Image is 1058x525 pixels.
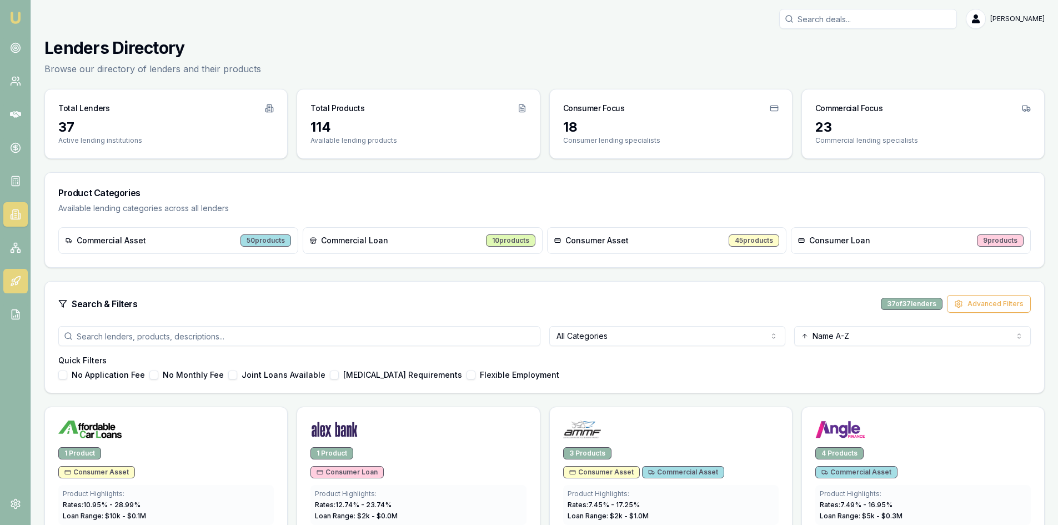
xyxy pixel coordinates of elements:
img: Alex Bank logo [310,421,358,438]
label: Flexible Employment [480,371,559,379]
p: Available lending categories across all lenders [58,203,1031,214]
label: Joint Loans Available [242,371,325,379]
span: Loan Range: $ 2 k - $ 1.0 M [568,512,649,520]
span: Rates: 7.49 % - 16.95 % [820,501,892,509]
input: Search deals [779,9,957,29]
div: Product Highlights: [820,489,1026,498]
span: Consumer Asset [565,235,629,246]
label: [MEDICAL_DATA] Requirements [343,371,462,379]
img: AMMF logo [563,421,601,438]
div: 23 [815,118,1031,136]
div: 50 products [240,234,291,247]
span: Commercial Asset [77,235,146,246]
h3: Commercial Focus [815,103,882,114]
span: Commercial Asset [821,468,891,477]
span: Rates: 12.74 % - 23.74 % [315,501,392,509]
input: Search lenders, products, descriptions... [58,326,540,346]
img: Affordable Car Loans logo [58,421,122,438]
div: 9 products [977,234,1024,247]
div: 10 products [486,234,535,247]
div: 114 [310,118,526,136]
p: Available lending products [310,136,526,145]
label: No Monthly Fee [163,371,224,379]
div: 1 Product [310,447,353,459]
span: Consumer Loan [317,468,378,477]
span: Consumer Loan [809,235,870,246]
span: Rates: 10.95 % - 28.99 % [63,501,141,509]
span: Loan Range: $ 5 k - $ 0.3 M [820,512,902,520]
div: Product Highlights: [315,489,522,498]
div: 1 Product [58,447,101,459]
h3: Total Products [310,103,364,114]
img: Angle Finance logo [815,421,866,438]
span: Consumer Asset [64,468,129,477]
p: Commercial lending specialists [815,136,1031,145]
h3: Product Categories [58,186,1031,199]
p: Consumer lending specialists [563,136,779,145]
div: 37 [58,118,274,136]
span: Loan Range: $ 2 k - $ 0.0 M [315,512,398,520]
div: 45 products [729,234,779,247]
span: [PERSON_NAME] [990,14,1045,23]
p: Active lending institutions [58,136,274,145]
span: Consumer Asset [569,468,634,477]
div: Product Highlights: [63,489,269,498]
img: emu-icon-u.png [9,11,22,24]
h3: Total Lenders [58,103,109,114]
div: 4 Products [815,447,864,459]
span: Commercial Loan [321,235,388,246]
div: 3 Products [563,447,611,459]
div: 37 of 37 lenders [881,298,942,310]
span: Commercial Asset [648,468,718,477]
h3: Consumer Focus [563,103,625,114]
div: 18 [563,118,779,136]
h4: Quick Filters [58,355,1031,366]
button: Advanced Filters [947,295,1031,313]
label: No Application Fee [72,371,145,379]
h1: Lenders Directory [44,38,261,58]
h3: Search & Filters [72,297,138,311]
p: Browse our directory of lenders and their products [44,62,261,76]
div: Product Highlights: [568,489,774,498]
span: Loan Range: $ 10 k - $ 0.1 M [63,512,146,520]
span: Rates: 7.45 % - 17.25 % [568,501,640,509]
